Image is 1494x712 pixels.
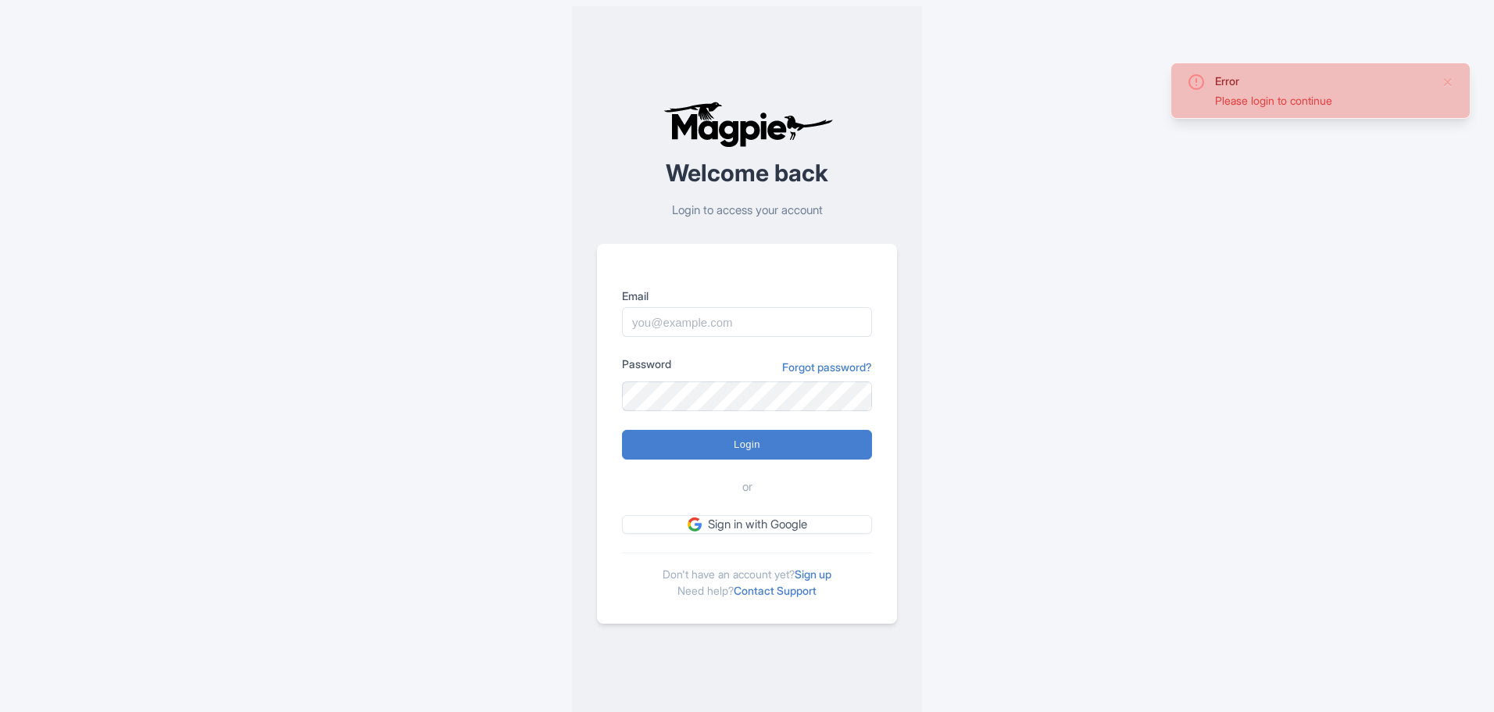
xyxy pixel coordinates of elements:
[1215,92,1429,109] div: Please login to continue
[622,515,872,535] a: Sign in with Google
[597,160,897,186] h2: Welcome back
[1215,73,1429,89] div: Error
[659,101,835,148] img: logo-ab69f6fb50320c5b225c76a69d11143b.png
[622,430,872,460] input: Login
[688,517,702,531] img: google.svg
[734,584,817,597] a: Contact Support
[622,553,872,599] div: Don't have an account yet? Need help?
[597,202,897,220] p: Login to access your account
[622,307,872,337] input: you@example.com
[1442,73,1454,91] button: Close
[622,288,872,304] label: Email
[622,356,671,372] label: Password
[795,567,831,581] a: Sign up
[742,478,752,496] span: or
[782,359,872,375] a: Forgot password?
